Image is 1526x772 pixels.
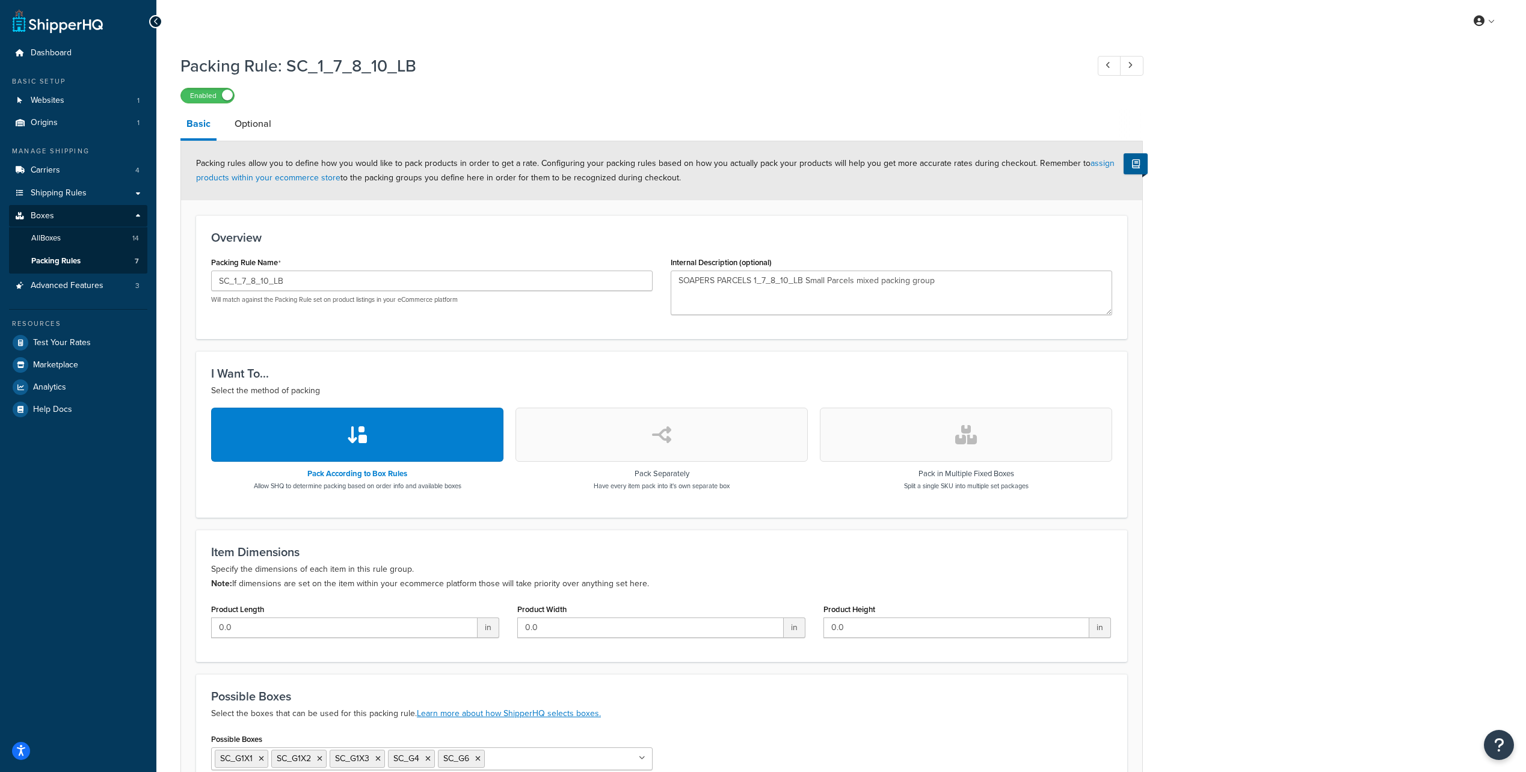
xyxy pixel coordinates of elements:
a: Boxes [9,205,147,227]
h3: Pack Separately [594,470,730,478]
a: Origins1 [9,112,147,134]
textarea: SOAPERS PARCELS 1_7_8_10_LB Small Parcels mixed packing group [671,271,1112,315]
span: in [784,617,805,638]
span: in [1089,617,1111,638]
span: SC_G4 [393,752,419,765]
label: Internal Description (optional) [671,258,772,267]
span: in [478,617,499,638]
h3: I Want To... [211,367,1112,380]
h3: Possible Boxes [211,690,1112,703]
span: Help Docs [33,405,72,415]
a: Basic [180,109,217,141]
label: Product Length [211,605,264,614]
li: Packing Rules [9,250,147,272]
a: Previous Record [1098,56,1121,76]
h1: Packing Rule: SC_1_7_8_10_LB [180,54,1075,78]
label: Possible Boxes [211,735,262,744]
a: Websites1 [9,90,147,112]
label: Product Width [517,605,567,614]
span: 7 [135,256,139,266]
a: Learn more about how ShipperHQ selects boxes. [417,707,601,720]
label: Product Height [823,605,875,614]
span: SC_G1X3 [335,752,369,765]
span: Packing Rules [31,256,81,266]
span: 4 [135,165,140,176]
p: Will match against the Packing Rule set on product listings in your eCommerce platform [211,295,653,304]
h3: Pack According to Box Rules [254,470,461,478]
span: Websites [31,96,64,106]
div: Manage Shipping [9,146,147,156]
a: Help Docs [9,399,147,420]
a: Shipping Rules [9,182,147,204]
a: Dashboard [9,42,147,64]
p: Select the method of packing [211,384,1112,398]
h3: Pack in Multiple Fixed Boxes [904,470,1029,478]
li: Websites [9,90,147,112]
li: Carriers [9,159,147,182]
a: Optional [229,109,277,138]
a: Packing Rules7 [9,250,147,272]
span: All Boxes [31,233,61,244]
span: SC_G6 [443,752,469,765]
span: 14 [132,233,139,244]
li: Origins [9,112,147,134]
p: Allow SHQ to determine packing based on order info and available boxes [254,481,461,491]
a: Analytics [9,376,147,398]
span: Origins [31,118,58,128]
a: Test Your Rates [9,332,147,354]
a: Carriers4 [9,159,147,182]
span: Dashboard [31,48,72,58]
span: Advanced Features [31,281,103,291]
h3: Overview [211,231,1112,244]
span: Packing rules allow you to define how you would like to pack products in order to get a rate. Con... [196,157,1115,184]
div: Resources [9,319,147,329]
span: SC_G1X2 [277,752,311,765]
span: Boxes [31,211,54,221]
li: Boxes [9,205,147,274]
h3: Item Dimensions [211,545,1112,559]
span: Test Your Rates [33,338,91,348]
a: Next Record [1120,56,1143,76]
b: Note: [211,577,232,590]
button: Show Help Docs [1124,153,1148,174]
p: Have every item pack into it's own separate box [594,481,730,491]
div: Basic Setup [9,76,147,87]
button: Open Resource Center [1484,730,1514,760]
a: AllBoxes14 [9,227,147,250]
p: Specify the dimensions of each item in this rule group. If dimensions are set on the item within ... [211,562,1112,591]
label: Enabled [181,88,234,103]
p: Select the boxes that can be used for this packing rule. [211,706,1112,721]
span: 1 [137,96,140,106]
a: Marketplace [9,354,147,376]
p: Split a single SKU into multiple set packages [904,481,1029,491]
span: Marketplace [33,360,78,370]
a: Advanced Features3 [9,275,147,297]
label: Packing Rule Name [211,258,281,268]
span: Shipping Rules [31,188,87,198]
span: 1 [137,118,140,128]
span: 3 [135,281,140,291]
span: Carriers [31,165,60,176]
span: Analytics [33,382,66,393]
span: SC_G1X1 [220,752,253,765]
li: Advanced Features [9,275,147,297]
